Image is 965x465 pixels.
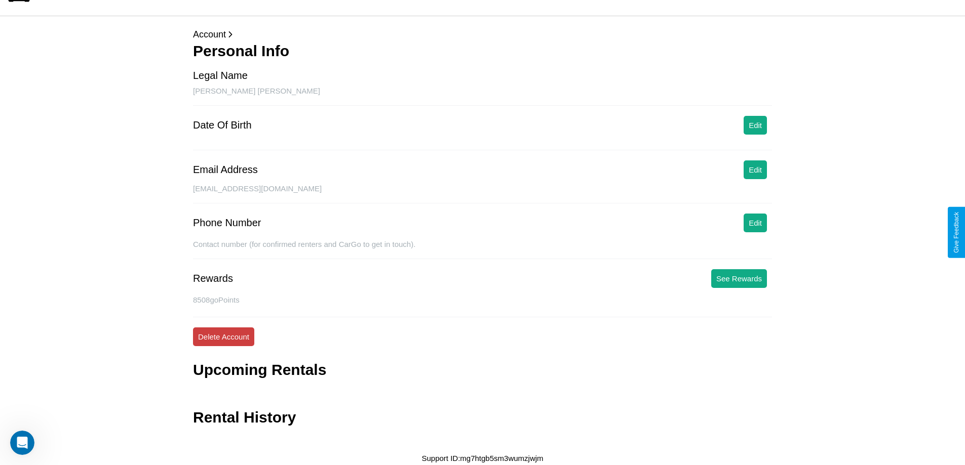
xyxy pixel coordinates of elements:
div: [EMAIL_ADDRESS][DOMAIN_NAME] [193,184,772,203]
div: [PERSON_NAME] [PERSON_NAME] [193,87,772,106]
h3: Personal Info [193,43,772,60]
button: Edit [744,116,767,135]
div: Legal Name [193,70,248,81]
h3: Upcoming Rentals [193,361,326,378]
div: Phone Number [193,217,261,229]
div: Date Of Birth [193,119,252,131]
p: Support ID: mg7htgb5sm3wumzjwjm [421,451,543,465]
h3: Rental History [193,409,296,426]
div: Contact number (for confirmed renters and CarGo to get in touch). [193,240,772,259]
div: Email Address [193,164,258,176]
iframe: Intercom live chat [10,431,34,455]
div: Give Feedback [953,212,960,253]
button: Edit [744,214,767,232]
button: Edit [744,160,767,179]
p: 8508 goPoints [193,293,772,307]
button: Delete Account [193,327,254,346]
p: Account [193,26,772,43]
div: Rewards [193,273,233,284]
button: See Rewards [711,269,767,288]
